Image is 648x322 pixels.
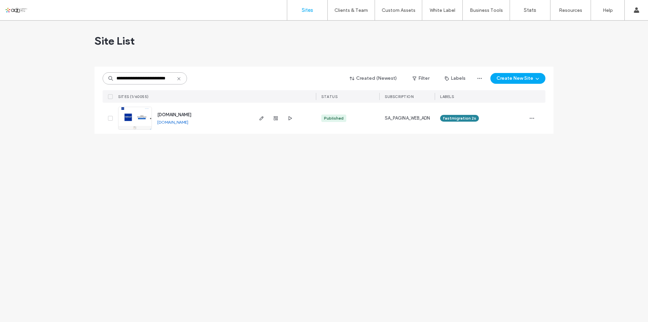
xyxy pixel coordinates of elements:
[430,7,455,13] label: White Label
[385,115,430,122] span: SA_PAGINA_WEB_ADN
[334,7,368,13] label: Clients & Team
[118,94,149,99] span: SITES (1/60055)
[157,112,191,117] a: [DOMAIN_NAME]
[344,73,403,84] button: Created (Newest)
[382,7,415,13] label: Custom Assets
[443,115,476,121] span: fastmigration 2s
[94,34,135,48] span: Site List
[15,5,33,11] span: Ayuda
[524,7,536,13] label: Stats
[385,94,413,99] span: SUBSCRIPTION
[324,115,344,121] div: Published
[157,120,188,125] a: [DOMAIN_NAME]
[603,7,613,13] label: Help
[440,94,454,99] span: LABELS
[470,7,503,13] label: Business Tools
[490,73,545,84] button: Create New Site
[439,73,471,84] button: Labels
[406,73,436,84] button: Filter
[321,94,337,99] span: STATUS
[302,7,313,13] label: Sites
[559,7,582,13] label: Resources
